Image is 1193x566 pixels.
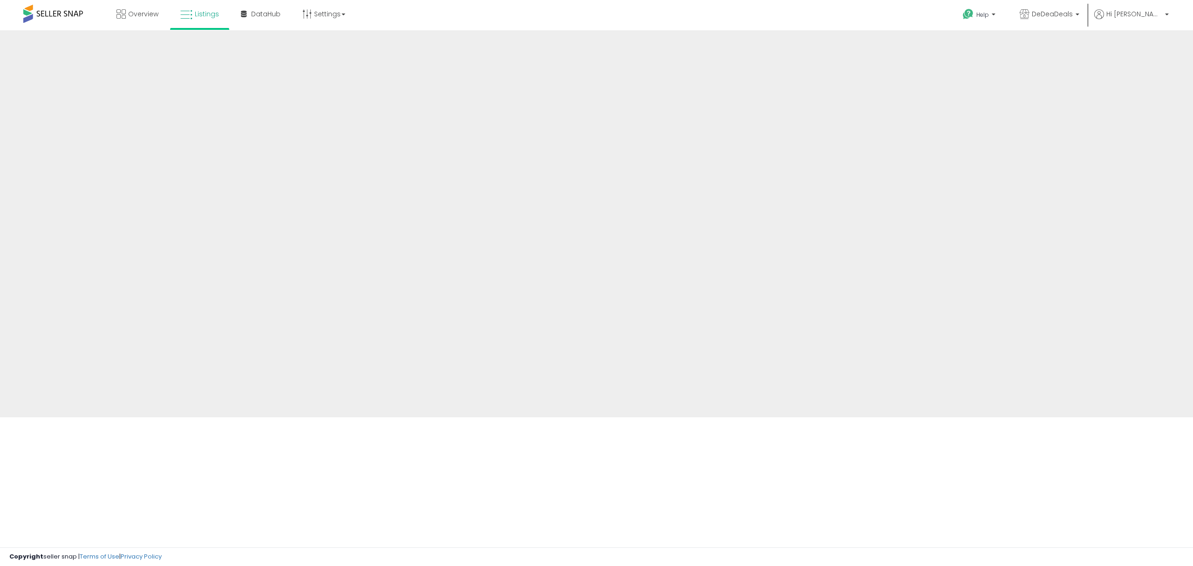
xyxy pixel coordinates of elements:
span: Overview [128,9,158,19]
span: Help [976,11,989,19]
span: Hi [PERSON_NAME] [1106,9,1162,19]
span: DeDeaDeals [1032,9,1073,19]
a: Hi [PERSON_NAME] [1094,9,1169,30]
span: Listings [195,9,219,19]
i: Get Help [962,8,974,20]
a: Help [955,1,1005,30]
span: DataHub [251,9,281,19]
